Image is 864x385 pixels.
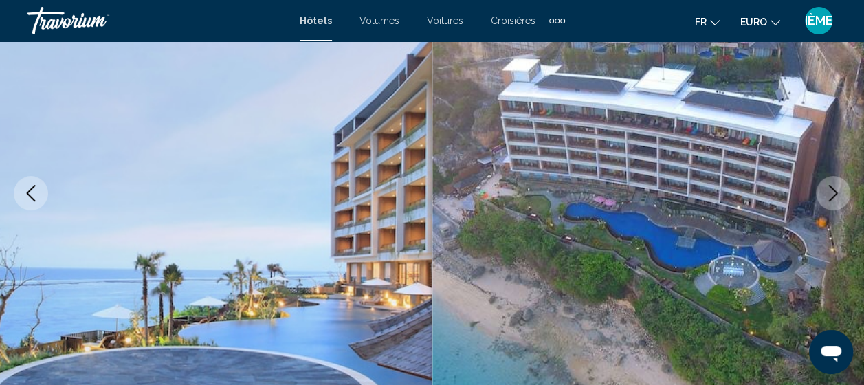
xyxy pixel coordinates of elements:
[740,16,767,27] span: EURO
[695,12,720,32] button: Changer la langue
[695,16,707,27] span: Fr
[740,12,780,32] button: Changer de devise
[27,7,286,34] a: Travorium
[809,330,853,374] iframe: Button to launch messaging window
[427,15,463,26] a: Voitures
[549,10,565,32] button: Éléments de navigation supplémentaires
[801,6,837,35] button: Menu utilisateur
[491,15,535,26] a: Croisières
[359,15,399,26] a: Volumes
[14,176,48,210] button: Image précédente
[816,176,850,210] button: Image suivante
[300,15,332,26] a: Hôtels
[805,14,833,27] span: IÈME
